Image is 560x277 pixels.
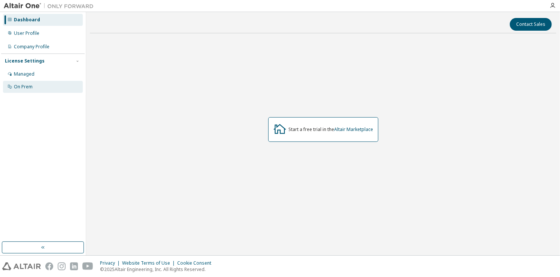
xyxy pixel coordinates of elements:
[100,266,216,273] p: © 2025 Altair Engineering, Inc. All Rights Reserved.
[82,262,93,270] img: youtube.svg
[14,44,49,50] div: Company Profile
[14,84,33,90] div: On Prem
[14,17,40,23] div: Dashboard
[122,260,177,266] div: Website Terms of Use
[335,126,373,133] a: Altair Marketplace
[289,127,373,133] div: Start a free trial in the
[5,58,45,64] div: License Settings
[14,71,34,77] div: Managed
[14,30,39,36] div: User Profile
[100,260,122,266] div: Privacy
[58,262,66,270] img: instagram.svg
[4,2,97,10] img: Altair One
[177,260,216,266] div: Cookie Consent
[510,18,552,31] button: Contact Sales
[70,262,78,270] img: linkedin.svg
[45,262,53,270] img: facebook.svg
[2,262,41,270] img: altair_logo.svg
